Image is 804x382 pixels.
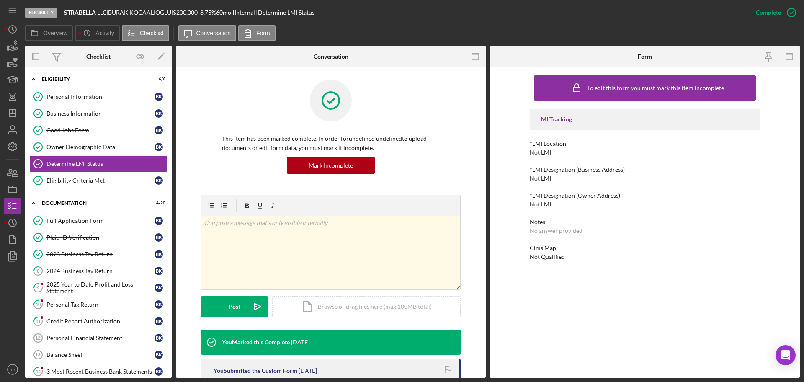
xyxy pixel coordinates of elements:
div: B K [155,250,163,258]
div: | [64,9,108,16]
tspan: 10 [36,302,41,307]
div: Mark Incomplete [309,157,353,174]
div: Not LMI [530,175,551,182]
div: Conversation [314,53,348,60]
button: Mark Incomplete [287,157,375,174]
div: B K [155,300,163,309]
a: 11Credit Report AuthorizationBK [29,313,167,330]
div: 3 Most Recent Business Bank Statements [46,368,155,375]
div: Owner Demographic Data [46,144,155,150]
time: 2025-09-02 17:40 [291,339,309,346]
div: LMI Tracking [538,116,752,123]
div: B K [155,93,163,101]
a: 13Balance SheetBK [29,346,167,363]
div: 4 / 20 [150,201,165,206]
div: 2024 Business Tax Return [46,268,155,274]
div: B K [155,351,163,359]
a: 12Personal Financial StatementBK [29,330,167,346]
div: Checklist [86,53,111,60]
a: 92025 Year to Date Profit and Loss StatementBK [29,279,167,296]
div: B K [155,176,163,185]
a: 2023 Business Tax ReturnBK [29,246,167,263]
tspan: 8 [37,268,39,274]
div: BURAK KOCAALIOGLU | [108,9,173,16]
a: Good Jobs FormBK [29,122,167,139]
div: Not LMI [530,201,551,208]
label: Overview [43,30,67,36]
div: Personal Information [46,93,155,100]
div: Complete [756,4,781,21]
a: Personal InformationBK [29,88,167,105]
div: Open Intercom Messenger [776,345,796,365]
a: Eligibility Criteria MetBK [29,172,167,189]
tspan: 11 [36,318,41,324]
div: Cims Map [530,245,760,251]
text: YA [10,367,15,372]
b: STRABELLA LLC [64,9,106,16]
div: *LMI Designation (Business Address) [530,166,760,173]
div: Not LMI [530,149,551,156]
button: Form [238,25,276,41]
div: Eligibility [25,8,57,18]
div: You Submitted the Custom Form [214,367,297,374]
div: B K [155,334,163,342]
button: Overview [25,25,73,41]
div: Notes [530,219,760,225]
div: | [Internal] Determine LMI Status [231,9,314,16]
label: Form [256,30,270,36]
div: B K [155,284,163,292]
div: B K [155,317,163,325]
a: 143 Most Recent Business Bank StatementsBK [29,363,167,380]
time: 2025-09-02 17:38 [299,367,317,374]
a: Determine LMI Status [29,155,167,172]
div: To edit this form you must mark this item incomplete [587,85,724,91]
button: Complete [747,4,800,21]
div: B K [155,233,163,242]
tspan: 12 [35,336,40,341]
a: 82024 Business Tax ReturnBK [29,263,167,279]
button: Checklist [122,25,169,41]
div: Plaid ID Verification [46,234,155,241]
div: B K [155,217,163,225]
div: 2023 Business Tax Return [46,251,155,258]
div: B K [155,109,163,118]
button: Conversation [178,25,237,41]
tspan: 9 [37,285,40,290]
div: Personal Tax Return [46,301,155,308]
div: B K [155,367,163,376]
div: Good Jobs Form [46,127,155,134]
div: Personal Financial Statement [46,335,155,341]
button: Activity [75,25,119,41]
a: Business InformationBK [29,105,167,122]
div: Business Information [46,110,155,117]
div: Not Qualified [530,253,565,260]
div: 8.75 % [200,9,216,16]
div: Determine LMI Status [46,160,167,167]
label: Checklist [140,30,164,36]
tspan: 13 [35,352,40,357]
div: *LMI Designation (Owner Address) [530,192,760,199]
tspan: 14 [36,369,41,374]
div: Post [229,296,240,317]
a: Plaid ID VerificationBK [29,229,167,246]
div: Eligibility [42,77,144,82]
div: B K [155,267,163,275]
div: 2025 Year to Date Profit and Loss Statement [46,281,155,294]
div: Eligibility Criteria Met [46,177,155,184]
button: Post [201,296,268,317]
div: 6 / 6 [150,77,165,82]
a: 10Personal Tax ReturnBK [29,296,167,313]
div: Form [638,53,652,60]
p: This item has been marked complete. In order for undefined undefined to upload documents or edit ... [222,134,440,153]
button: YA [4,361,21,378]
div: Full Application Form [46,217,155,224]
a: Full Application FormBK [29,212,167,229]
div: 60 mo [216,9,231,16]
div: B K [155,126,163,134]
a: Owner Demographic DataBK [29,139,167,155]
div: B K [155,143,163,151]
div: *LMI Location [530,140,760,147]
div: Credit Report Authorization [46,318,155,325]
div: Documentation [42,201,144,206]
label: Conversation [196,30,231,36]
